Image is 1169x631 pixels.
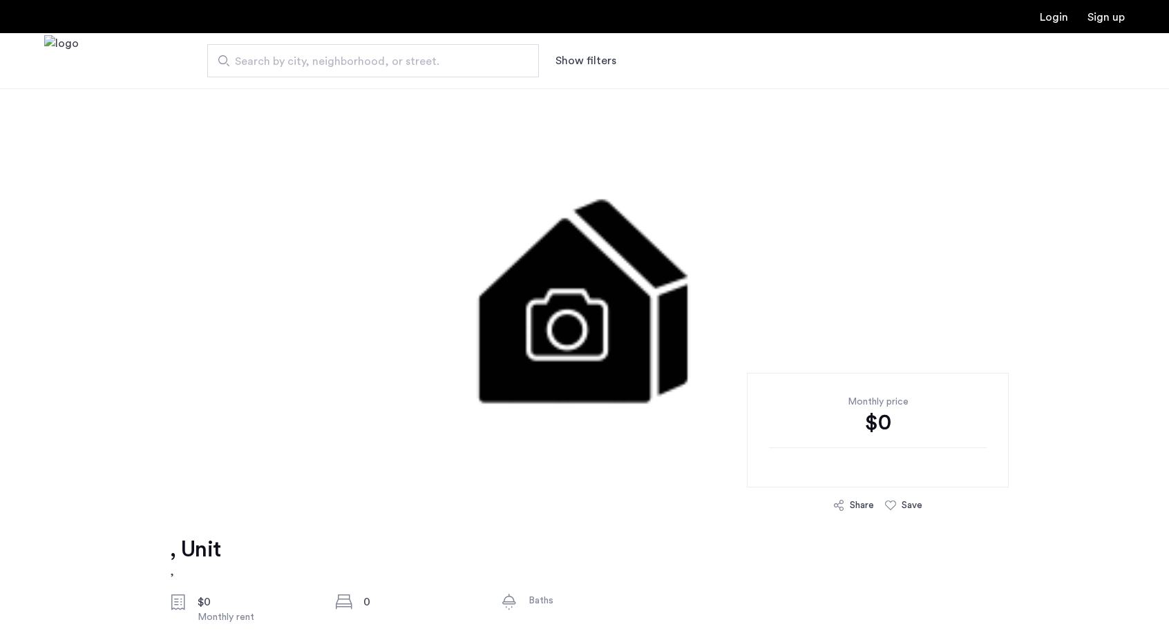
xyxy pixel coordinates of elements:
[850,498,874,512] div: Share
[363,594,479,610] div: 0
[170,536,220,580] a: , Unit,
[207,44,539,77] input: Apartment Search
[529,594,645,608] div: Baths
[555,52,616,69] button: Show or hide filters
[1040,12,1068,23] a: Login
[769,395,987,409] div: Monthly price
[235,53,500,70] span: Search by city, neighborhood, or street.
[170,536,220,563] h1: , Unit
[170,563,220,580] h2: ,
[769,409,987,436] div: $0
[1087,12,1125,23] a: Registration
[902,498,922,512] div: Save
[198,610,314,624] div: Monthly rent
[44,35,79,87] a: Cazamio Logo
[211,88,959,503] img: 2.gif
[44,35,79,87] img: logo
[198,594,314,610] div: $0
